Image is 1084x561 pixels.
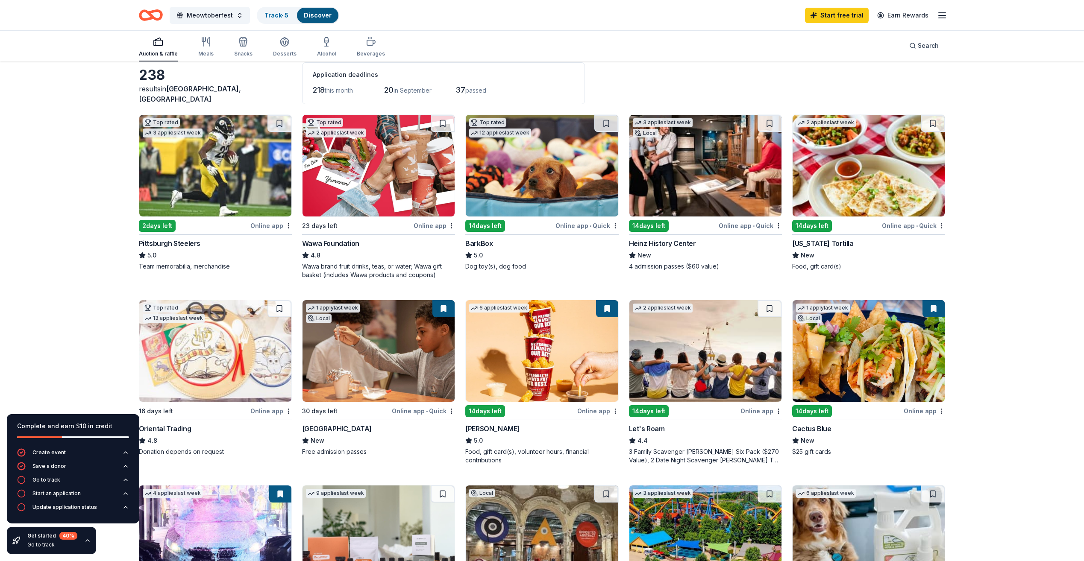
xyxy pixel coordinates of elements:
[139,238,200,248] div: Pittsburgh Steelers
[465,262,618,271] div: Dog toy(s), dog food
[147,435,157,446] span: 4.8
[139,84,292,104] div: results
[311,435,324,446] span: New
[805,8,869,23] a: Start free trial
[792,447,945,456] div: $25 gift cards
[139,85,241,103] span: in
[904,406,945,416] div: Online app
[469,489,495,497] div: Local
[902,37,946,54] button: Search
[147,250,156,260] span: 5.0
[629,300,782,465] a: Image for Let's Roam2 applieslast week14days leftOnline appLet's Roam4.43 Family Scavenger [PERSO...
[32,463,66,470] div: Save a donor
[139,33,178,61] button: Auction & raffle
[384,85,394,94] span: 20
[302,238,359,248] div: Wawa Foundation
[317,33,336,61] button: Alcohol
[306,304,360,313] div: 1 apply last week
[465,220,505,232] div: 14 days left
[139,114,292,271] a: Image for Pittsburgh SteelersTop rated3 applieslast week2days leftOnline appPittsburgh Steelers5....
[872,8,934,23] a: Earn Rewards
[629,115,781,216] img: Image for Heinz History Center
[139,406,173,416] div: 16 days left
[303,300,455,402] img: Image for Da Vinci Science Center
[17,476,129,489] button: Go to track
[273,33,297,61] button: Desserts
[917,222,918,229] span: •
[27,541,77,548] div: Go to track
[139,447,292,456] div: Donation depends on request
[633,489,693,498] div: 3 applies last week
[32,449,66,456] div: Create event
[633,118,693,127] div: 3 applies last week
[143,314,205,323] div: 13 applies last week
[357,33,385,61] button: Beverages
[394,87,432,94] span: in September
[465,424,520,434] div: [PERSON_NAME]
[637,435,648,446] span: 4.4
[139,50,178,57] div: Auction & raffle
[629,114,782,271] a: Image for Heinz History Center3 applieslast weekLocal14days leftOnline app•QuickHeinz History Cen...
[139,220,176,232] div: 2 days left
[198,50,214,57] div: Meals
[801,435,814,446] span: New
[796,489,856,498] div: 6 applies last week
[250,220,292,231] div: Online app
[302,221,338,231] div: 23 days left
[143,489,203,498] div: 4 applies last week
[796,304,850,313] div: 1 apply last week
[392,406,455,416] div: Online app Quick
[17,489,129,503] button: Start an application
[17,421,129,431] div: Complete and earn $10 in credit
[139,115,291,216] img: Image for Pittsburgh Steelers
[577,406,619,416] div: Online app
[139,300,291,402] img: Image for Oriental Trading
[792,220,832,232] div: 14 days left
[466,300,618,402] img: Image for Sheetz
[17,462,129,476] button: Save a donor
[302,424,372,434] div: [GEOGRAPHIC_DATA]
[465,114,618,271] a: Image for BarkBoxTop rated12 applieslast week14days leftOnline app•QuickBarkBox5.0Dog toy(s), dog...
[264,12,288,19] a: Track· 5
[455,85,465,94] span: 37
[629,238,696,248] div: Heinz History Center
[629,220,669,232] div: 14 days left
[170,7,250,24] button: Meowtoberfest
[792,114,945,271] a: Image for California Tortilla2 applieslast week14days leftOnline app•Quick[US_STATE] TortillaNewF...
[139,67,292,84] div: 238
[465,405,505,417] div: 14 days left
[302,406,338,416] div: 30 days left
[792,405,832,417] div: 14 days left
[234,50,253,57] div: Snacks
[139,85,241,103] span: [GEOGRAPHIC_DATA], [GEOGRAPHIC_DATA]
[187,10,233,20] span: Meowtoberfest
[306,489,366,498] div: 9 applies last week
[304,12,332,19] a: Discover
[234,33,253,61] button: Snacks
[474,435,483,446] span: 5.0
[801,250,814,260] span: New
[793,300,945,402] img: Image for Cactus Blue
[796,118,856,127] div: 2 applies last week
[143,129,203,137] div: 3 applies last week
[313,70,574,80] div: Application deadlines
[139,424,191,434] div: Oriental Trading
[143,118,180,127] div: Top rated
[796,314,822,323] div: Local
[357,50,385,57] div: Beverages
[139,300,292,456] a: Image for Oriental TradingTop rated13 applieslast week16 days leftOnline appOriental Trading4.8Do...
[792,300,945,456] a: Image for Cactus Blue1 applylast weekLocal14days leftOnline appCactus BlueNew$25 gift cards
[139,262,292,271] div: Team memorabilia, merchandise
[27,532,77,540] div: Get started
[629,424,665,434] div: Let's Roam
[740,406,782,416] div: Online app
[629,262,782,271] div: 4 admission passes ($60 value)
[306,118,343,127] div: Top rated
[273,50,297,57] div: Desserts
[313,85,325,94] span: 218
[302,114,455,279] a: Image for Wawa FoundationTop rated2 applieslast week23 days leftOnline appWawa Foundation4.8Wawa ...
[469,304,529,313] div: 6 applies last week
[143,304,180,312] div: Top rated
[629,300,781,402] img: Image for Let's Roam
[882,220,945,231] div: Online app Quick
